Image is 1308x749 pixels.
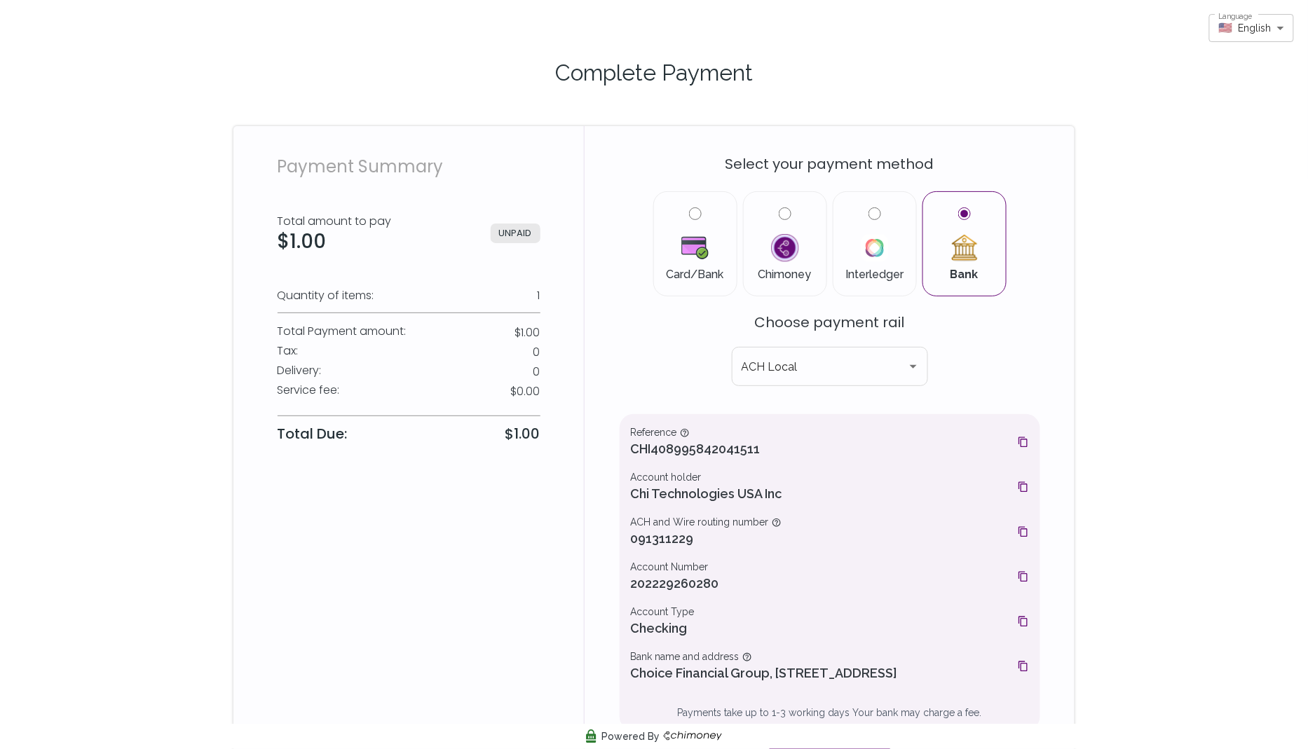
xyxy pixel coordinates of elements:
[1219,11,1253,22] label: Language
[732,312,928,333] p: Choose payment rail
[533,344,540,361] p: 0
[958,207,971,220] input: BankBank
[861,234,889,262] img: Interledger
[278,154,540,179] p: Payment Summary
[278,213,392,230] p: Total amount to pay
[631,605,695,619] span: Account Type
[278,323,407,340] p: Total Payment amount :
[681,234,708,262] img: Card/Bank
[278,230,392,254] h3: $1.00
[631,574,1012,593] p: 202229260280
[689,207,702,220] input: Card/BankCard/Bank
[620,153,1040,174] p: Select your payment method
[665,207,725,280] label: Card/Bank
[672,694,988,720] p: Payments take up to 1-3 working days Your bank may charge a fee.
[250,56,1058,90] p: Complete Payment
[1209,15,1294,41] div: 🇺🇸English
[278,423,348,444] p: Total Due:
[779,207,791,220] input: ChimoneyChimoney
[505,424,540,444] p: $1.00
[951,234,979,262] img: Bank
[1239,21,1272,35] span: English
[771,234,799,262] img: Chimoney
[868,207,881,220] input: InterledgerInterledger
[533,364,540,380] p: 0
[631,425,690,439] span: Reference
[515,324,540,341] p: $1.00
[631,529,1012,549] p: 091311229
[631,650,752,664] span: Bank name and address
[631,484,1012,504] p: Chi Technologies USA Inc
[278,343,299,359] p: Tax :
[538,287,540,304] p: 1
[631,439,1012,459] p: CHI408995842041511
[278,287,374,304] p: Quantity of items:
[631,470,702,484] span: Account holder
[511,383,540,400] p: $0.00
[278,382,340,399] p: Service fee :
[631,664,1012,683] p: Choice Financial Group, [STREET_ADDRESS]
[631,515,782,529] span: ACH and Wire routing number
[755,207,815,280] label: Chimoney
[631,560,709,574] span: Account Number
[904,357,923,376] button: Open
[1219,21,1233,35] span: 🇺🇸
[278,362,322,379] p: Delivery :
[845,207,905,280] label: Interledger
[491,224,540,243] span: UNPAID
[934,207,995,280] label: Bank
[631,619,1012,638] p: Checking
